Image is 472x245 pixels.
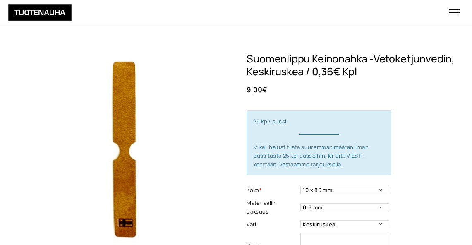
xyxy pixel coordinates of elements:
h1: Suomenlippu Keinonahka -Vetoketjunvedin, Keskiruskea / 0,36€ Kpl [247,53,460,78]
span: 25 kpl/ pussi Mikäli haluat tilata suuremman määrän ilman pussitusta 25 kpl pusseihin, kirjoita V... [253,118,385,168]
label: Koko [247,186,298,195]
bdi: 9,00 [247,85,266,94]
label: Materiaalin paksuus [247,199,298,216]
span: € [262,85,267,94]
img: Tuotenauha Oy [8,4,72,21]
label: Väri [247,220,298,229]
